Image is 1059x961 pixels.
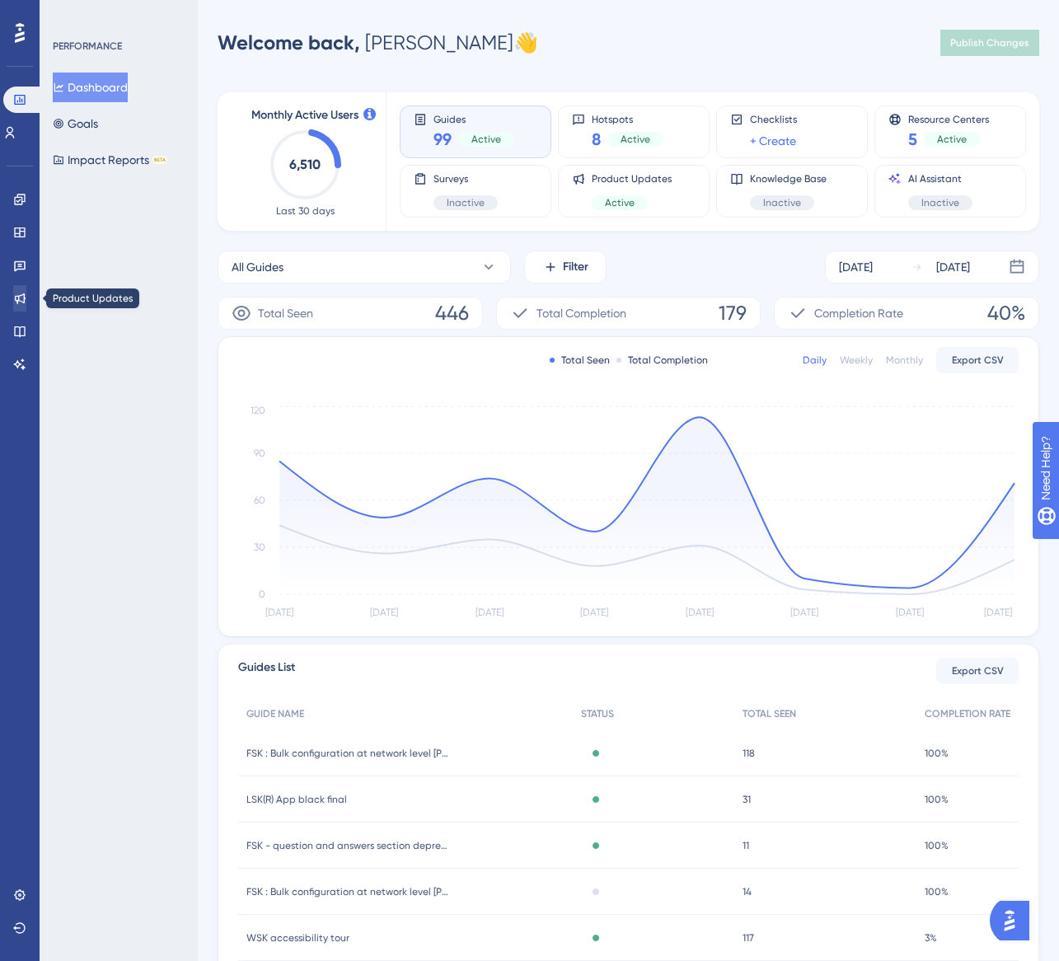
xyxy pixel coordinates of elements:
[246,839,452,852] span: FSK - question and answers section deprecated
[940,30,1039,56] button: Publish Changes
[246,707,304,720] span: GUIDE NAME
[896,607,924,618] tspan: [DATE]
[743,793,751,806] span: 31
[990,896,1039,945] iframe: UserGuiding AI Assistant Launcher
[886,354,923,367] div: Monthly
[580,607,608,618] tspan: [DATE]
[925,885,949,898] span: 100%
[370,607,398,618] tspan: [DATE]
[925,793,949,806] span: 100%
[254,448,265,459] tspan: 90
[254,495,265,506] tspan: 60
[743,931,754,945] span: 117
[254,541,265,553] tspan: 30
[908,113,989,124] span: Resource Centers
[238,658,295,684] span: Guides List
[537,303,626,323] span: Total Completion
[53,40,122,53] div: PERFORMANCE
[952,354,1004,367] span: Export CSV
[592,172,672,185] span: Product Updates
[563,257,588,277] span: Filter
[908,128,917,151] span: 5
[750,113,797,126] span: Checklists
[289,157,321,172] text: 6,510
[743,747,755,760] span: 118
[476,607,504,618] tspan: [DATE]
[925,839,949,852] span: 100%
[984,607,1012,618] tspan: [DATE]
[592,128,601,151] span: 8
[952,664,1004,677] span: Export CSV
[937,133,967,146] span: Active
[686,607,714,618] tspan: [DATE]
[925,707,1010,720] span: COMPLETION RATE
[265,607,293,618] tspan: [DATE]
[605,196,635,209] span: Active
[524,251,607,284] button: Filter
[218,30,360,54] span: Welcome back,
[803,354,827,367] div: Daily
[53,145,167,175] button: Impact ReportsBETA
[936,257,970,277] div: [DATE]
[839,257,873,277] div: [DATE]
[218,30,538,56] div: [PERSON_NAME] 👋
[246,747,452,760] span: FSK : Bulk configuration at network level [POS guide] v2
[921,196,959,209] span: Inactive
[750,172,827,185] span: Knowledge Base
[925,747,949,760] span: 100%
[471,133,501,146] span: Active
[814,303,903,323] span: Completion Rate
[246,885,452,898] span: FSK : Bulk configuration at network level [POS guide]
[790,607,818,618] tspan: [DATE]
[433,113,514,124] span: Guides
[251,405,265,416] tspan: 120
[246,793,347,806] span: LSK(R) App black final
[743,839,749,852] span: 11
[433,128,452,151] span: 99
[259,588,265,600] tspan: 0
[950,36,1029,49] span: Publish Changes
[251,105,358,125] span: Monthly Active Users
[581,707,614,720] span: STATUS
[936,658,1019,684] button: Export CSV
[435,300,469,326] span: 446
[987,300,1025,326] span: 40%
[550,354,610,367] div: Total Seen
[433,172,498,185] span: Surveys
[246,931,349,945] span: WSK accessibility tour
[152,156,167,164] div: BETA
[719,300,747,326] span: 179
[743,885,752,898] span: 14
[621,133,650,146] span: Active
[39,4,103,24] span: Need Help?
[592,113,663,124] span: Hotspots
[936,347,1019,373] button: Export CSV
[750,131,796,151] a: + Create
[447,196,485,209] span: Inactive
[743,707,796,720] span: TOTAL SEEN
[840,354,873,367] div: Weekly
[258,303,313,323] span: Total Seen
[53,73,128,102] button: Dashboard
[908,172,972,185] span: AI Assistant
[763,196,801,209] span: Inactive
[616,354,708,367] div: Total Completion
[925,931,937,945] span: 3%
[218,251,511,284] button: All Guides
[53,109,98,138] button: Goals
[276,204,335,218] span: Last 30 days
[232,257,283,277] span: All Guides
